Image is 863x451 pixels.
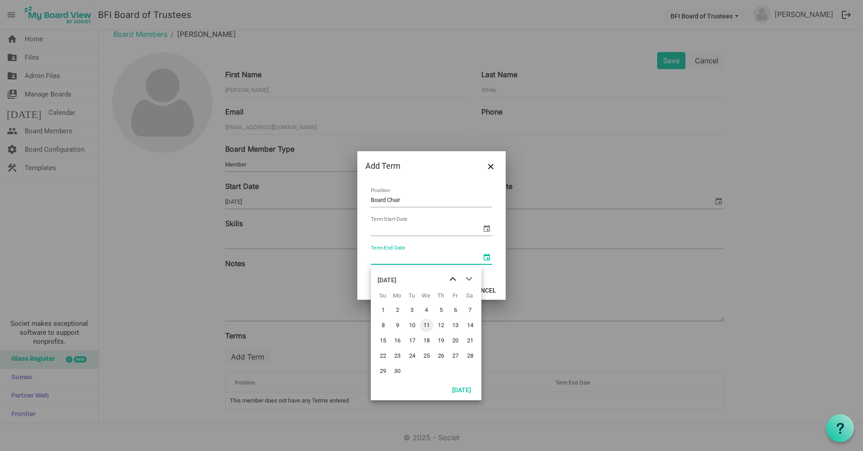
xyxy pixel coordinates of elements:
th: Tu [405,289,419,302]
span: Tuesday, June 10, 2025 [405,319,419,332]
span: Monday, June 9, 2025 [391,319,404,332]
span: Thursday, June 26, 2025 [434,349,448,363]
span: Tuesday, June 17, 2025 [405,334,419,347]
span: select [481,223,492,234]
span: Monday, June 2, 2025 [391,303,404,317]
span: Sunday, June 22, 2025 [376,349,390,363]
span: Sunday, June 29, 2025 [376,364,390,378]
span: Monday, June 16, 2025 [391,334,404,347]
th: Su [375,289,390,302]
span: select [481,252,492,263]
span: Thursday, June 12, 2025 [434,319,448,332]
th: Sa [463,289,477,302]
th: Th [433,289,448,302]
span: Tuesday, June 24, 2025 [405,349,419,363]
span: Saturday, June 28, 2025 [463,349,477,363]
span: Sunday, June 1, 2025 [376,303,390,317]
th: Fr [448,289,462,302]
span: Saturday, June 21, 2025 [463,334,477,347]
button: Today [446,383,477,396]
td: Wednesday, June 11, 2025 [419,318,433,333]
span: Monday, June 23, 2025 [391,349,404,363]
button: next month [461,271,477,287]
span: Friday, June 20, 2025 [449,334,462,347]
span: Sunday, June 15, 2025 [376,334,390,347]
button: previous month [445,271,461,287]
div: Add Term [365,159,471,173]
div: title [378,271,396,289]
span: Thursday, June 5, 2025 [434,303,448,317]
span: Wednesday, June 11, 2025 [420,319,433,332]
span: Saturday, June 7, 2025 [463,303,477,317]
div: Dialog edit [357,151,506,300]
span: Saturday, June 14, 2025 [463,319,477,332]
span: Wednesday, June 18, 2025 [420,334,433,347]
span: Wednesday, June 25, 2025 [420,349,433,363]
span: Monday, June 30, 2025 [391,364,404,378]
button: Cancel [467,284,502,296]
span: Sunday, June 8, 2025 [376,319,390,332]
button: Close [484,159,498,173]
span: Tuesday, June 3, 2025 [405,303,419,317]
th: Mo [390,289,404,302]
span: Friday, June 13, 2025 [449,319,462,332]
th: We [419,289,433,302]
span: Friday, June 6, 2025 [449,303,462,317]
span: Friday, June 27, 2025 [449,349,462,363]
span: Wednesday, June 4, 2025 [420,303,433,317]
span: Thursday, June 19, 2025 [434,334,448,347]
